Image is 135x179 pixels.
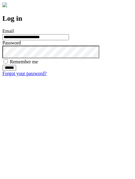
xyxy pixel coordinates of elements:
[2,40,21,45] label: Password
[2,2,7,7] img: logo-4e3dc11c47720685a147b03b5a06dd966a58ff35d612b21f08c02c0306f2b779.png
[2,29,14,34] label: Email
[2,71,46,76] a: Forgot your password?
[10,59,38,64] label: Remember me
[2,14,133,23] h2: Log in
